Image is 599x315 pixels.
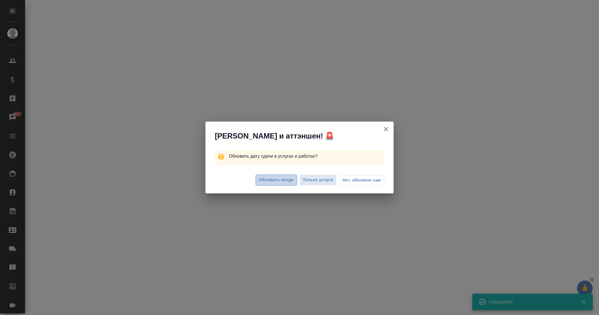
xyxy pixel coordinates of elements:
span: [PERSON_NAME] и аттэншен! 🚨 [215,131,334,141]
button: Только услуги [299,175,337,186]
span: Нет, обновлю сам [342,177,381,183]
p: Обновить дату сдачи в услугах и работах? [229,150,384,162]
button: Обновить везде [256,175,297,186]
button: Нет, обновлю сам [339,175,384,185]
span: Обновить везде [259,176,294,184]
span: Только услуги [303,176,333,184]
